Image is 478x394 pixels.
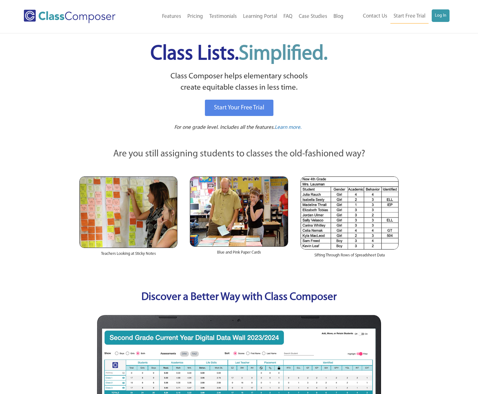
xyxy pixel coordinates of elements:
p: Are you still assigning students to classes the old-fashioned way? [79,147,399,161]
img: Spreadsheets [301,176,399,250]
img: Teachers Looking at Sticky Notes [79,176,177,248]
a: Blog [330,10,347,24]
div: Sifting Through Rows of Spreadsheet Data [301,250,399,265]
span: Start Your Free Trial [214,105,264,111]
div: Teachers Looking at Sticky Notes [79,248,177,263]
img: Class Composer [24,10,115,23]
p: Discover a Better Way with Class Composer [73,290,405,306]
a: Case Studies [296,10,330,24]
a: Features [159,10,184,24]
p: Class Composer helps elementary schools create equitable classes in less time. [79,71,399,94]
a: FAQ [280,10,296,24]
span: Simplified. [239,44,328,64]
a: Contact Us [360,9,390,23]
a: Start Your Free Trial [205,100,273,116]
a: Log In [432,9,450,22]
nav: Header Menu [136,10,347,24]
a: Learn more. [275,124,302,132]
div: Blue and Pink Paper Cards [190,247,288,262]
nav: Header Menu [347,9,450,24]
img: Blue and Pink Paper Cards [190,176,288,246]
span: Learn more. [275,125,302,130]
a: Start Free Trial [390,9,429,24]
a: Testimonials [206,10,240,24]
a: Pricing [184,10,206,24]
a: Learning Portal [240,10,280,24]
span: Class Lists. [150,44,328,64]
span: For one grade level. Includes all the features. [174,125,275,130]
